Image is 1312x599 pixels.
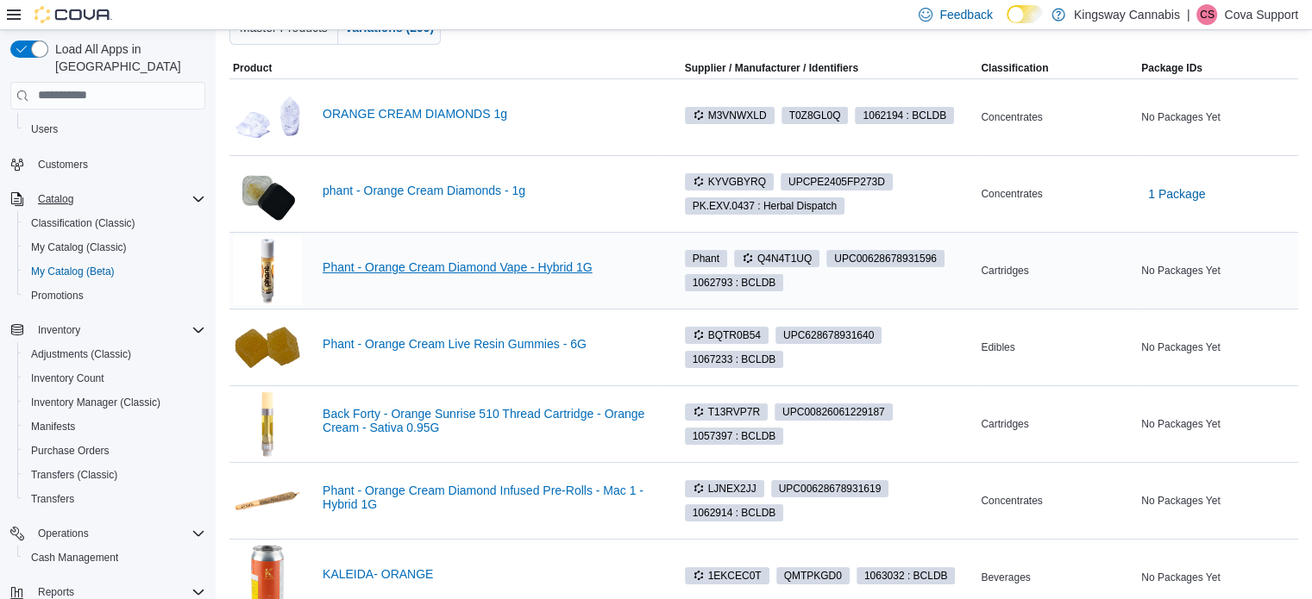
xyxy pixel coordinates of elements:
[24,119,65,140] a: Users
[31,240,127,254] span: My Catalog (Classic)
[734,250,819,267] span: Q4N4T1UQ
[24,344,138,365] a: Adjustments (Classic)
[24,416,82,437] a: Manifests
[31,523,205,544] span: Operations
[863,108,946,123] span: 1062194 : BCLDB
[864,568,948,583] span: 1063032 : BCLDB
[31,523,96,544] button: Operations
[24,440,116,461] a: Purchase Orders
[24,547,125,568] a: Cash Management
[31,492,74,506] span: Transfers
[24,261,205,282] span: My Catalog (Beta)
[323,337,654,351] a: Phant - Orange Cream Live Resin Gummies - 6G
[981,61,1048,75] span: Classification
[977,260,1138,281] div: Cartridges
[783,328,874,343] span: UPC 628678931640
[17,439,212,463] button: Purchase Orders
[48,41,205,75] span: Load All Apps in [GEOGRAPHIC_DATA]
[17,415,212,439] button: Manifests
[31,444,110,458] span: Purchase Orders
[31,320,205,340] span: Inventory
[1196,4,1217,25] div: Cova Support
[1224,4,1298,25] p: Cova Support
[977,414,1138,434] div: Cartridges
[24,237,205,258] span: My Catalog (Classic)
[939,6,992,23] span: Feedback
[31,320,87,340] button: Inventory
[693,404,760,420] span: T13RVP7R
[1200,4,1215,25] span: CS
[38,323,80,337] span: Inventory
[345,21,435,34] span: Variations (299)
[31,551,118,565] span: Cash Management
[31,216,135,230] span: Classification (Classic)
[693,198,837,214] span: PK.EXV.0437 : Herbal Dispatch
[1138,260,1298,281] div: No Packages Yet
[1074,4,1180,25] p: Kingsway Cannabis
[826,250,945,267] span: UPC00628678931596
[779,481,882,496] span: UPC 00628678931619
[31,154,95,175] a: Customers
[685,173,774,190] span: KYVGBYRQ
[24,392,205,413] span: Inventory Manager (Classic)
[323,260,654,274] a: Phant - Orange Cream Diamond Vape - Hybrid 1G
[685,504,784,521] span: 1062914 : BCLDB
[24,465,205,485] span: Transfers (Classic)
[693,568,762,583] span: 1EKCEC0T
[693,352,776,367] span: 1067233 : BCLDB
[17,390,212,415] button: Inventory Manager (Classic)
[323,484,654,511] a: Phant - Orange Cream Diamond Infused Pre-Rolls - Mac 1 - Hybrid 1G
[24,237,134,258] a: My Catalog (Classic)
[35,6,112,23] img: Cova
[24,489,81,509] a: Transfers
[1138,414,1298,434] div: No Packages Yet
[685,107,775,124] span: M3VNWXLD
[685,403,768,421] span: T13RVP7R
[693,108,767,123] span: M3VNWXLD
[17,117,212,141] button: Users
[685,427,784,445] span: 1057397 : BCLDB
[1138,567,1298,588] div: No Packages Yet
[685,61,858,75] div: Supplier / Manufacturer / Identifiers
[233,61,272,75] span: Product
[323,107,654,121] a: ORANGE CREAM DIAMONDS 1g
[31,396,160,409] span: Inventory Manager (Classic)
[31,153,205,175] span: Customers
[38,158,88,172] span: Customers
[685,197,844,215] span: PK.EXV.0437 : Herbal Dispatch
[31,420,75,434] span: Manifests
[17,463,212,487] button: Transfers (Classic)
[323,184,654,197] a: phant - Orange Cream Diamonds - 1g
[693,275,776,290] span: 1062793 : BCLDB
[1007,23,1008,24] span: Dark Mode
[3,152,212,177] button: Customers
[24,285,205,306] span: Promotions
[323,567,654,581] a: KALEIDA- ORANGE
[685,567,769,584] span: 1EKCEC0T
[685,351,784,368] span: 1067233 : BCLDB
[977,107,1138,128] div: Concentrates
[661,61,858,75] span: Supplier / Manufacturer / Identifiers
[17,284,212,308] button: Promotions
[24,465,124,485] a: Transfers (Classic)
[3,187,212,211] button: Catalog
[233,83,302,152] img: ORANGE CREAM DIAMONDS 1g
[784,568,842,583] span: QMTPKGD0
[1141,177,1212,211] button: 1 Package
[771,480,889,497] span: UPC00628678931619
[323,407,654,434] a: Back Forty - Orange Sunrise 510 Thread Cartridge - Orange Cream - Sativa 0.95G
[31,189,80,209] button: Catalog
[775,403,893,421] span: UPC00826061229187
[24,416,205,437] span: Manifests
[693,428,776,444] span: 1057397 : BCLDB
[693,505,776,521] span: 1062914 : BCLDB
[788,174,885,190] span: UPC PE2405FP273D
[17,235,212,259] button: My Catalog (Classic)
[24,368,111,389] a: Inventory Count
[38,192,73,206] span: Catalog
[24,285,91,306] a: Promotions
[1141,61,1202,75] span: Package IDs
[233,236,302,305] img: Phant - Orange Cream Diamond Vape - Hybrid 1G
[24,344,205,365] span: Adjustments (Classic)
[857,567,956,584] span: 1063032 : BCLDB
